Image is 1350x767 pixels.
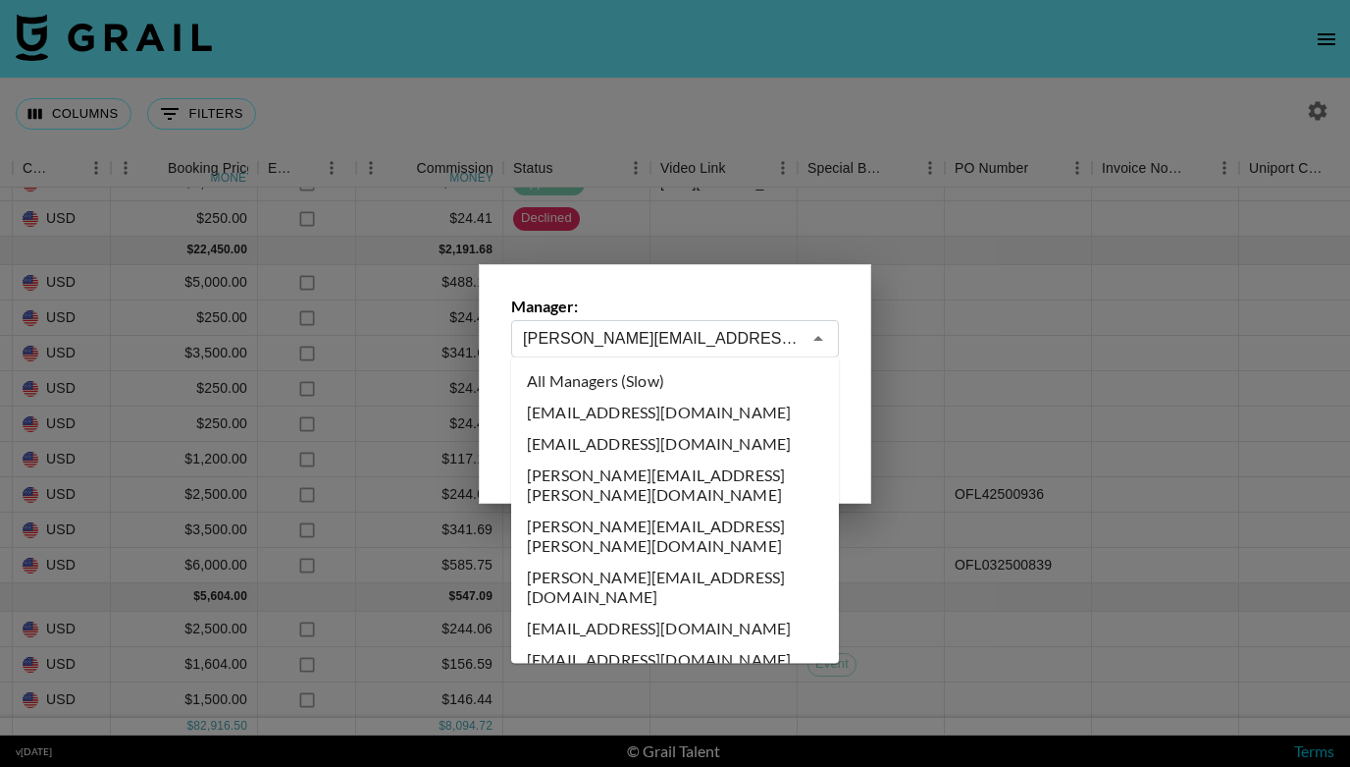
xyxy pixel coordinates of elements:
label: Manager: [511,297,839,316]
li: [EMAIL_ADDRESS][DOMAIN_NAME] [511,613,839,644]
li: [EMAIL_ADDRESS][DOMAIN_NAME] [511,397,839,428]
li: All Managers (Slow) [511,365,839,397]
li: [EMAIL_ADDRESS][DOMAIN_NAME] [511,644,839,676]
li: [EMAIL_ADDRESS][DOMAIN_NAME] [511,428,839,460]
li: [PERSON_NAME][EMAIL_ADDRESS][DOMAIN_NAME] [511,562,839,613]
li: [PERSON_NAME][EMAIL_ADDRESS][PERSON_NAME][DOMAIN_NAME] [511,511,839,562]
li: [PERSON_NAME][EMAIL_ADDRESS][PERSON_NAME][DOMAIN_NAME] [511,460,839,511]
button: Close [805,325,832,353]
